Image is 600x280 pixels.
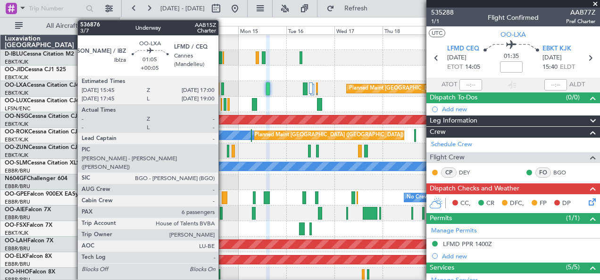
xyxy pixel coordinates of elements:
span: OO-LAH [5,238,27,244]
span: DFC, [510,199,524,208]
span: Crew [430,127,446,138]
span: OO-ROK [5,129,28,135]
a: OO-ELKFalcon 8X [5,254,52,259]
a: EBBR/BRU [5,261,30,268]
span: OO-LUX [5,98,27,104]
span: OO-ZUN [5,145,28,150]
a: OO-LAHFalcon 7X [5,238,53,244]
span: OO-LXA [5,82,27,88]
span: Flight Crew [430,152,465,163]
span: 1/1 [431,17,454,25]
span: Refresh [336,5,376,12]
a: OO-ROKCessna Citation CJ4 [5,129,81,135]
span: OO-SLM [5,160,27,166]
span: (0/0) [566,92,580,102]
div: FO [535,167,551,178]
span: OO-LXA [500,30,526,40]
span: [DATE] [542,53,562,63]
span: OO-JID [5,67,25,73]
a: OO-NSGCessna Citation CJ4 [5,114,81,119]
div: Add new [442,252,595,260]
a: OO-FSXFalcon 7X [5,222,52,228]
span: ALDT [569,80,585,90]
a: LFSN/ENC [5,105,31,112]
span: Dispatch Checks and Weather [430,183,519,194]
span: 01:35 [504,52,519,61]
div: Thu 18 [383,26,431,34]
a: OO-ZUNCessna Citation CJ4 [5,145,81,150]
span: N604GF [5,176,27,181]
a: OO-JIDCessna CJ1 525 [5,67,66,73]
a: EBKT/KJK [5,121,28,128]
a: EBBR/BRU [5,245,30,252]
span: Dispatch To-Dos [430,92,477,103]
span: [DATE] - [DATE] [160,4,205,13]
span: OO-NSG [5,114,28,119]
a: EBBR/BRU [5,183,30,190]
a: OO-LXACessna Citation CJ4 [5,82,79,88]
a: EBKT/KJK [5,74,28,81]
a: N604GFChallenger 604 [5,176,67,181]
span: 15:40 [542,63,558,72]
div: No Crew [GEOGRAPHIC_DATA] ([GEOGRAPHIC_DATA] National) [407,190,565,205]
div: [DATE] [121,19,137,27]
button: UTC [429,29,445,37]
button: All Aircraft [10,18,102,33]
span: (1/1) [566,213,580,223]
div: Flight Confirmed [488,13,539,23]
a: EBKT/KJK [5,152,28,159]
input: Trip Number [29,1,83,16]
a: BGO [553,168,575,177]
a: DEY [459,168,480,177]
div: Wed 17 [334,26,383,34]
span: Permits [430,213,452,224]
div: Mon 15 [238,26,286,34]
span: ELDT [560,63,575,72]
a: OO-HHOFalcon 8X [5,269,55,275]
a: Manage Permits [431,226,477,236]
span: DP [562,199,571,208]
div: Sat 13 [142,26,190,34]
div: No Crew [GEOGRAPHIC_DATA] ([GEOGRAPHIC_DATA] National) [48,190,206,205]
div: Add new [442,105,595,113]
div: CP [441,167,457,178]
div: Planned Maint [GEOGRAPHIC_DATA] ([GEOGRAPHIC_DATA]) [255,128,403,142]
span: D-IBLU [5,51,23,57]
div: LFMD PPR 1400Z [443,240,492,248]
input: --:-- [459,79,482,91]
span: Pref Charter [566,17,595,25]
span: CR [486,199,494,208]
span: 14:05 [465,63,480,72]
a: EBBR/BRU [5,214,30,221]
span: OO-FSX [5,222,26,228]
a: EBKT/KJK [5,230,28,237]
span: (5/5) [566,262,580,272]
span: FP [540,199,547,208]
a: EBKT/KJK [5,90,28,97]
span: OO-HHO [5,269,29,275]
a: EBKT/KJK [5,58,28,66]
a: D-IBLUCessna Citation M2 [5,51,74,57]
span: OO-AIE [5,207,25,213]
span: ETOT [447,63,463,72]
span: Leg Information [430,115,477,126]
a: OO-LUXCessna Citation CJ4 [5,98,79,104]
div: Tue 16 [286,26,334,34]
button: Refresh [322,1,379,16]
a: OO-SLMCessna Citation XLS [5,160,80,166]
div: Planned Maint [GEOGRAPHIC_DATA] ([GEOGRAPHIC_DATA]) [349,82,498,96]
a: OO-AIEFalcon 7X [5,207,51,213]
a: Schedule Crew [431,140,472,149]
span: Services [430,263,454,273]
a: OO-GPEFalcon 900EX EASy II [5,191,83,197]
span: 535288 [431,8,454,17]
span: LFMD CEQ [447,44,479,54]
div: Sun 14 [190,26,238,34]
span: CC, [460,199,471,208]
span: All Aircraft [25,23,100,29]
span: EBKT KJK [542,44,571,54]
span: OO-ELK [5,254,26,259]
span: [DATE] [447,53,467,63]
a: EBBR/BRU [5,167,30,174]
span: ATOT [442,80,457,90]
